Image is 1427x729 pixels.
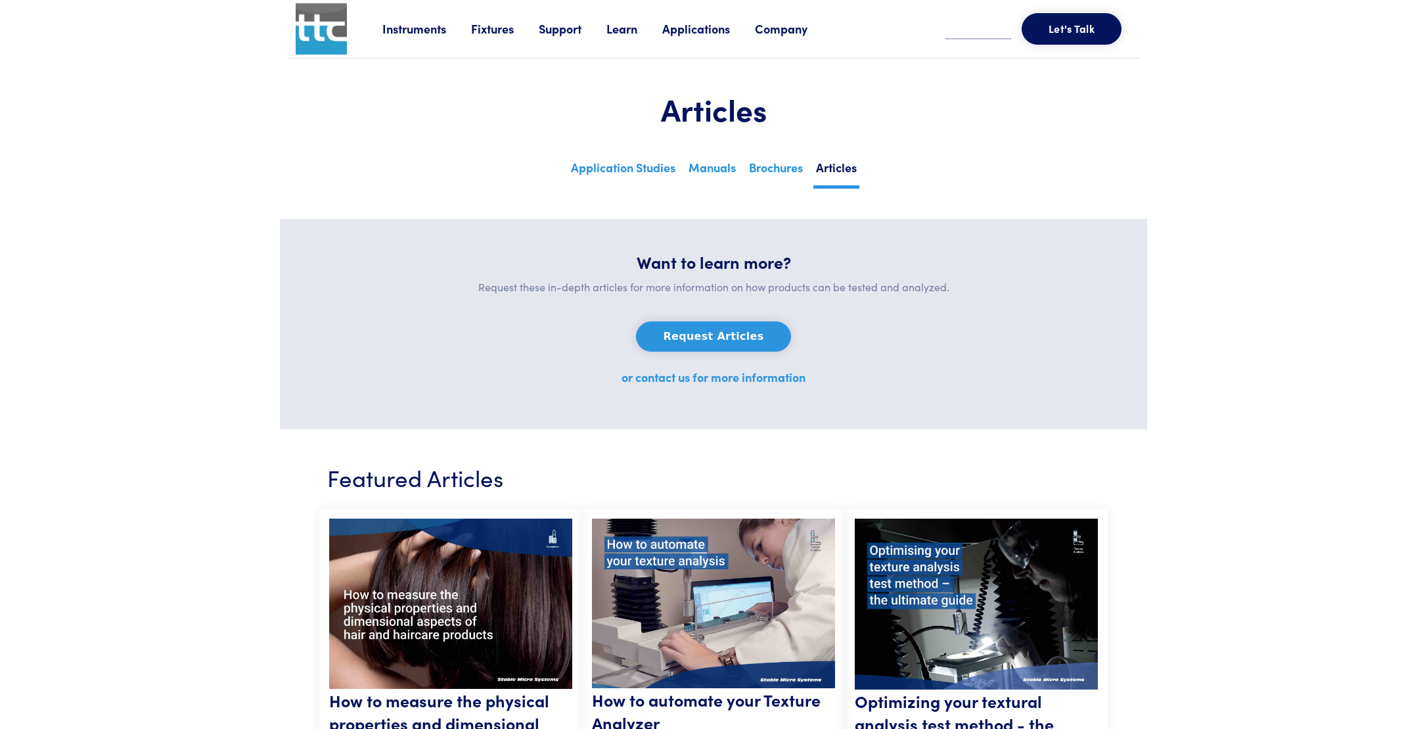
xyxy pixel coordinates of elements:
[813,156,859,189] a: Articles
[662,20,755,37] a: Applications
[755,20,832,37] a: Company
[327,461,1100,493] h3: Featured Articles
[329,519,572,689] img: cosmetics-haircare.jpg
[855,519,1098,690] img: optimizing-texture-analysis.jpg
[382,20,471,37] a: Instruments
[471,20,539,37] a: Fixtures
[311,279,1116,296] p: Request these in-depth articles for more information on how products can be tested and analyzed.
[296,3,347,55] img: ttc_logo_1x1_v1.0.png
[606,20,662,37] a: Learn
[311,250,1116,273] h5: Want to learn more?
[319,90,1108,128] h1: Articles
[592,519,835,688] img: automation-of-texture-analysis.jpg
[568,156,678,185] a: Application Studies
[622,369,805,385] a: or contact us for more information
[636,321,790,352] button: Request Articles
[686,156,738,185] a: Manuals
[746,156,805,185] a: Brochures
[1022,13,1121,45] button: Let's Talk
[539,20,606,37] a: Support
